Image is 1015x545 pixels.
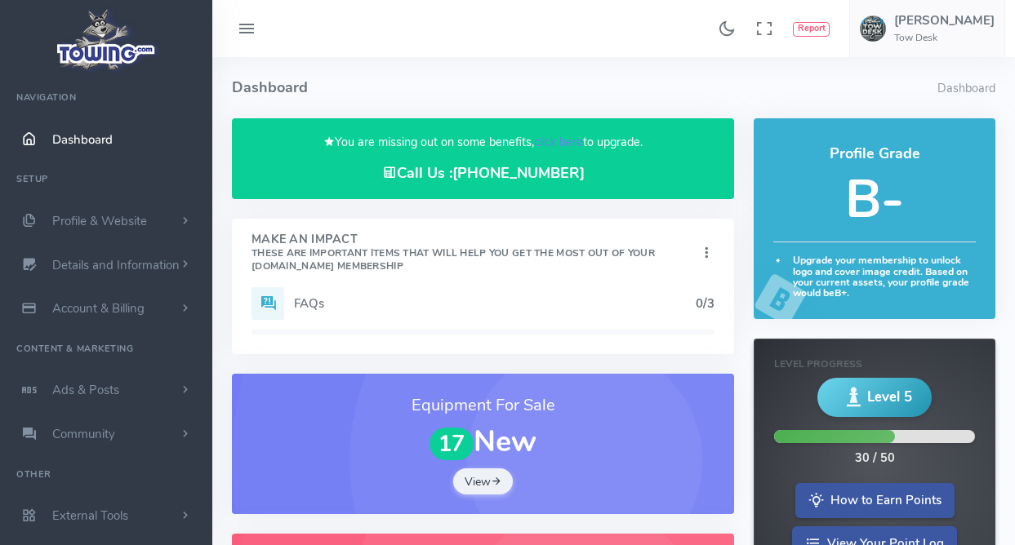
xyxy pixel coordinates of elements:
[835,286,847,299] strong: B+
[52,507,128,524] span: External Tools
[860,16,886,42] img: user-image
[793,22,830,37] button: Report
[453,468,514,494] a: View
[52,382,119,398] span: Ads & Posts
[252,233,698,272] h4: Make An Impact
[696,297,715,310] h5: 0/3
[252,393,715,418] h3: Equipment For Sale
[52,213,147,229] span: Profile & Website
[894,14,995,27] h5: [PERSON_NAME]
[774,359,975,370] h6: Level Progress
[252,165,715,182] h4: Call Us :
[294,297,696,310] h5: FAQs
[773,171,976,228] h5: B-
[52,300,145,317] span: Account & Billing
[52,131,113,148] span: Dashboard
[52,257,180,273] span: Details and Information
[52,426,115,442] span: Community
[232,57,937,118] h4: Dashboard
[51,5,162,74] img: logo
[795,483,955,518] a: How to Earn Points
[252,246,655,272] small: These are important items that will help you get the most out of your [DOMAIN_NAME] Membership
[867,387,912,407] span: Level 5
[937,80,995,98] li: Dashboard
[252,133,715,152] p: You are missing out on some benefits, to upgrade.
[894,33,995,43] h6: Tow Desk
[773,146,976,162] h4: Profile Grade
[773,255,976,299] h6: Upgrade your membership to unlock logo and cover image credit. Based on your current assets, your...
[534,134,583,150] a: click here
[430,428,474,461] span: 17
[252,426,715,460] h1: New
[855,450,895,467] div: 30 / 50
[452,163,585,183] a: [PHONE_NUMBER]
